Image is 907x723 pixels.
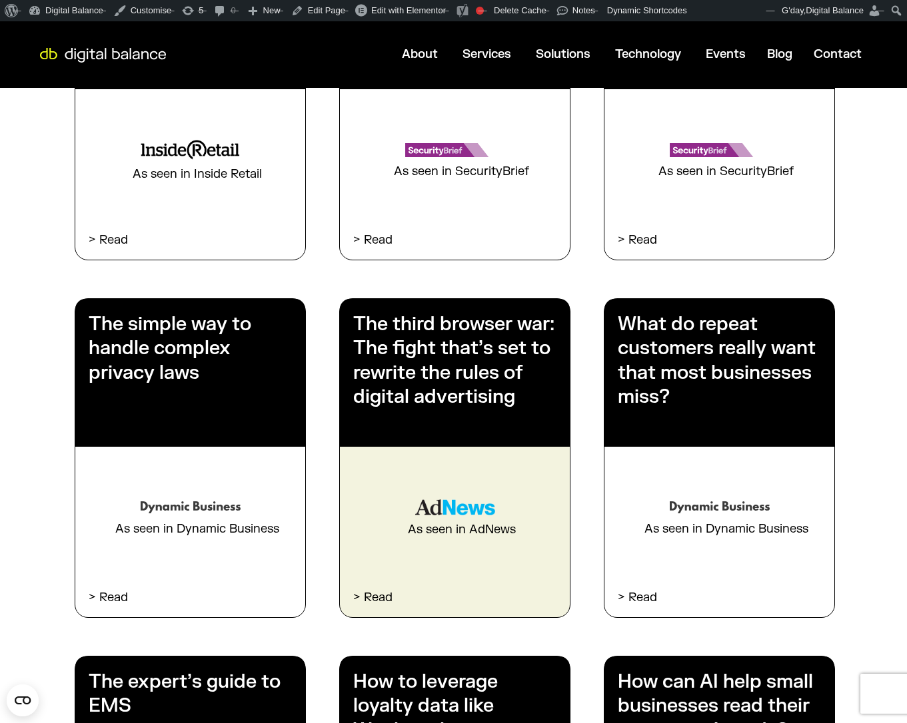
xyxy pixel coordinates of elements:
[174,41,872,67] nav: Menu
[339,298,570,618] a: The third browser war: The fight that’s set to rewrite the rules of digital advertising As seen i...
[119,160,262,182] div: As seen in Inside Retail
[33,48,173,63] img: Digital Balance logo
[353,590,556,605] p: > Read
[806,5,864,15] span: Digital Balance
[353,312,556,409] h3: The third browser war: The fight that’s set to rewrite the rules of digital advertising
[353,232,556,248] p: > Read
[706,47,746,62] a: Events
[174,41,872,67] div: Menu Toggle
[371,5,446,15] span: Edit with Elementor
[618,312,821,409] h3: What do repeat customers really want that most businesses miss?
[618,232,821,248] p: > Read
[89,670,292,718] h3: The expert’s guide to EMS
[631,515,808,537] div: As seen in Dynamic Business
[381,157,529,179] div: As seen in SecurityBrief
[395,515,516,537] div: As seen in AdNews
[604,298,835,618] a: What do repeat customers really want that most businesses miss? As seen in Dynamic Business > Read
[102,515,279,537] div: As seen in Dynamic Business
[814,47,862,62] a: Contact
[75,298,306,618] a: The simple way to handle complex privacy laws As seen in Dynamic Business > Read
[615,47,681,62] a: Technology
[536,47,590,62] a: Solutions
[476,7,484,15] div: Focus keyphrase not set
[618,590,821,605] p: > Read
[645,157,794,179] div: As seen in SecurityBrief
[462,47,511,62] a: Services
[89,312,292,385] h3: The simple way to handle complex privacy laws
[402,47,438,62] a: About
[89,590,292,605] p: > Read
[7,684,39,716] button: Open CMP widget
[89,232,292,248] p: > Read
[767,47,792,62] a: Blog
